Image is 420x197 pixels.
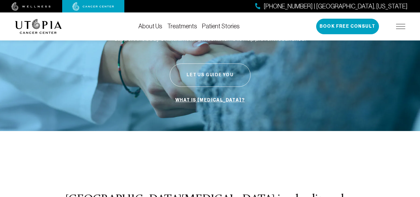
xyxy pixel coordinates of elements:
span: [PHONE_NUMBER] | [GEOGRAPHIC_DATA], [US_STATE] [264,2,408,11]
a: About Us [138,23,162,30]
img: icon-hamburger [396,24,405,29]
img: wellness [12,2,51,11]
a: What is [MEDICAL_DATA]? [174,94,246,106]
a: Treatments [167,23,197,30]
img: cancer center [72,2,114,11]
a: [PHONE_NUMBER] | [GEOGRAPHIC_DATA], [US_STATE] [255,2,408,11]
img: logo [15,19,62,34]
button: Book Free Consult [316,19,379,34]
a: Patient Stories [202,23,240,30]
button: Let Us Guide You [170,63,251,87]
